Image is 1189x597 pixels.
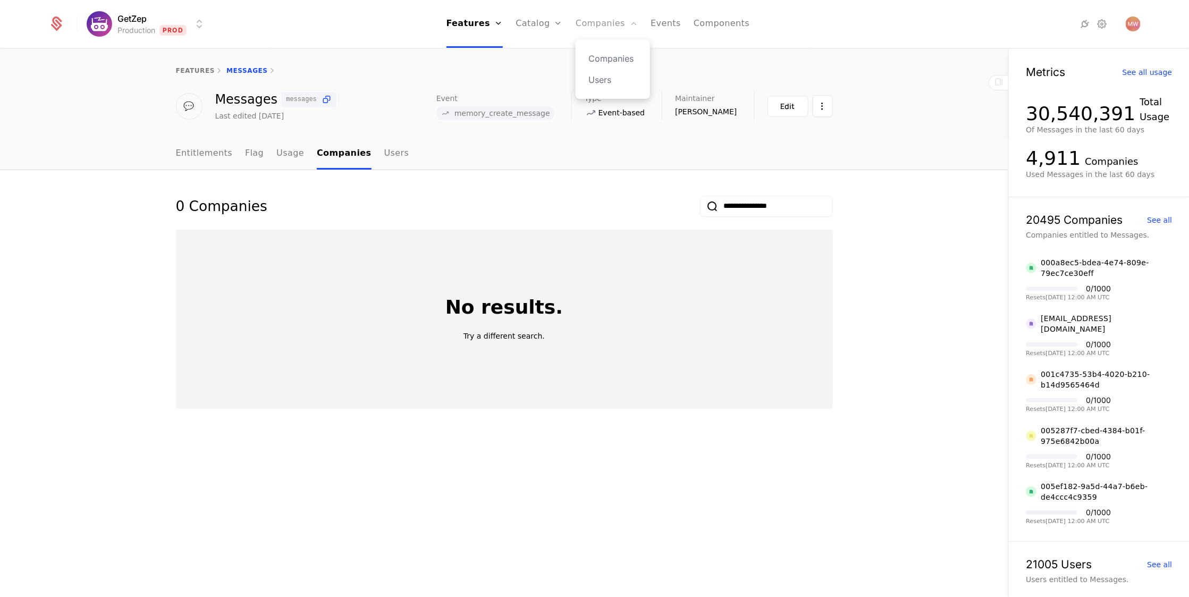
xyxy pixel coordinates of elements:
div: 0 / 1000 [1086,285,1111,292]
div: Users entitled to Messages. [1026,574,1172,585]
a: Entitlements [176,138,233,170]
div: 0 / 1000 [1086,453,1111,460]
div: Resets [DATE] 12:00 AM UTC [1026,295,1111,300]
div: [EMAIL_ADDRESS][DOMAIN_NAME] [1041,313,1172,334]
div: 000a8ec5-bdea-4e74-809e-79ec7ce30eff [1041,257,1172,279]
div: Metrics [1026,66,1065,78]
div: Resets [DATE] 12:00 AM UTC [1026,518,1111,524]
img: Matt Wood [1126,16,1141,31]
span: memory_create_message [454,110,550,117]
div: 💬 [176,93,203,120]
a: Companies [317,138,372,170]
span: [PERSON_NAME] [675,106,737,117]
a: Settings [1096,18,1109,30]
a: Users [384,138,409,170]
a: Users [588,73,637,86]
div: 005ef182-9a5d-44a7-b6eb-de4ccc4c9359 [1041,481,1172,502]
a: Usage [276,138,304,170]
div: Used Messages in the last 60 days [1026,169,1172,180]
img: 005ef182-9a5d-44a7-b6eb-de4ccc4c9359 [1026,486,1036,497]
a: Flag [245,138,264,170]
p: Try a different search. [463,331,545,341]
span: Event-based [598,107,645,118]
div: See all usage [1122,69,1172,76]
div: See all [1147,216,1172,224]
img: 000td000@gmail.com [1026,318,1036,329]
div: 0 / 1000 [1086,397,1111,404]
span: Maintainer [675,95,715,102]
span: Type [585,95,602,102]
span: GetZep [117,12,147,25]
div: Companies entitled to Messages. [1026,230,1172,240]
span: messages [286,96,317,103]
button: Select environment [90,12,206,36]
nav: Main [176,138,833,170]
img: GetZep [87,11,112,37]
img: 001c4735-53b4-4020-b210-b14d9565464d [1026,374,1036,385]
a: Companies [588,52,637,65]
button: Select action [813,95,833,117]
span: Prod [159,25,187,36]
p: No results. [445,297,563,318]
div: Resets [DATE] 12:00 AM UTC [1026,463,1111,468]
div: 21005 Users [1026,559,1092,570]
img: 005287f7-cbed-4384-b01f-975e6842b00a [1026,431,1036,441]
div: Production [117,25,155,36]
div: 20495 Companies [1026,214,1123,225]
div: Last edited [DATE] [215,111,284,121]
button: Open user button [1126,16,1141,31]
ul: Choose Sub Page [176,138,409,170]
div: 30,540,391 [1026,103,1135,124]
div: Edit [781,101,795,112]
div: Total Usage [1140,95,1172,124]
div: Companies [1085,154,1138,169]
div: Resets [DATE] 12:00 AM UTC [1026,406,1111,412]
div: 0 Companies [176,196,267,217]
div: 0 / 1000 [1086,341,1111,348]
div: 0 / 1000 [1086,509,1111,516]
img: 000a8ec5-bdea-4e74-809e-79ec7ce30eff [1026,263,1036,273]
div: 005287f7-cbed-4384-b01f-975e6842b00a [1041,425,1172,447]
a: Integrations [1079,18,1092,30]
div: See all [1147,561,1172,568]
div: 001c4735-53b4-4020-b210-b14d9565464d [1041,369,1172,390]
div: Of Messages in the last 60 days [1026,124,1172,135]
button: Edit [768,96,808,117]
div: Resets [DATE] 12:00 AM UTC [1026,350,1111,356]
span: Event [436,95,458,102]
div: 4,911 [1026,148,1081,169]
a: features [176,67,215,74]
div: Messages [215,92,336,107]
